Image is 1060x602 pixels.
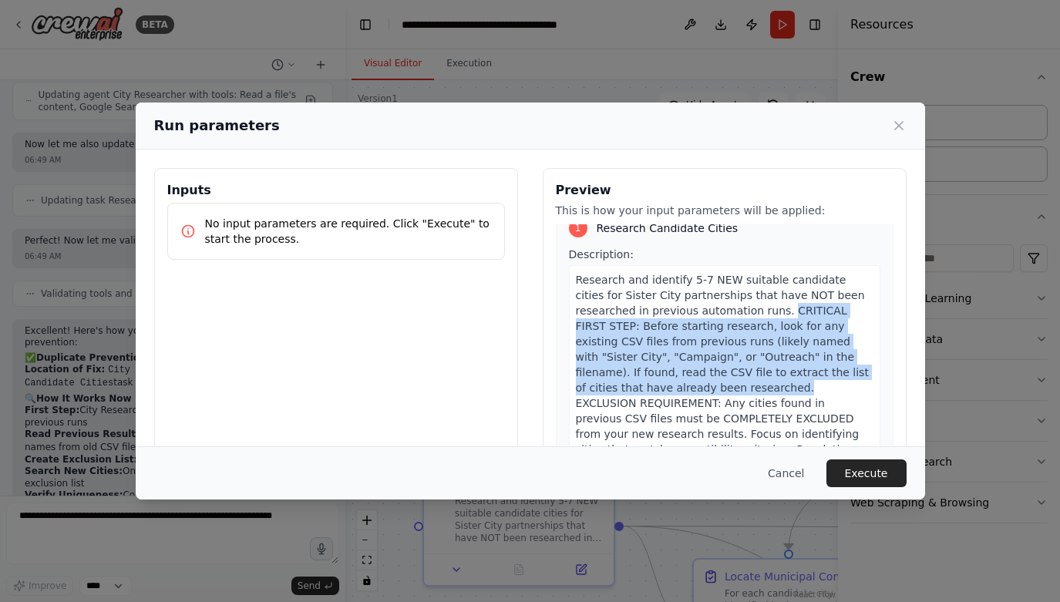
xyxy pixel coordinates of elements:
div: 1 [569,219,587,237]
button: Cancel [755,459,816,487]
span: Research Candidate Cities [597,220,739,236]
h3: Preview [556,181,893,200]
button: Execute [826,459,907,487]
h3: Inputs [167,181,505,200]
span: Description: [569,248,634,261]
p: No input parameters are required. Click "Execute" to start the process. [205,216,492,247]
p: This is how your input parameters will be applied: [556,203,893,218]
h2: Run parameters [154,115,280,136]
span: Research and identify 5-7 NEW suitable candidate cities for Sister City partnerships that have NO... [576,274,872,579]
